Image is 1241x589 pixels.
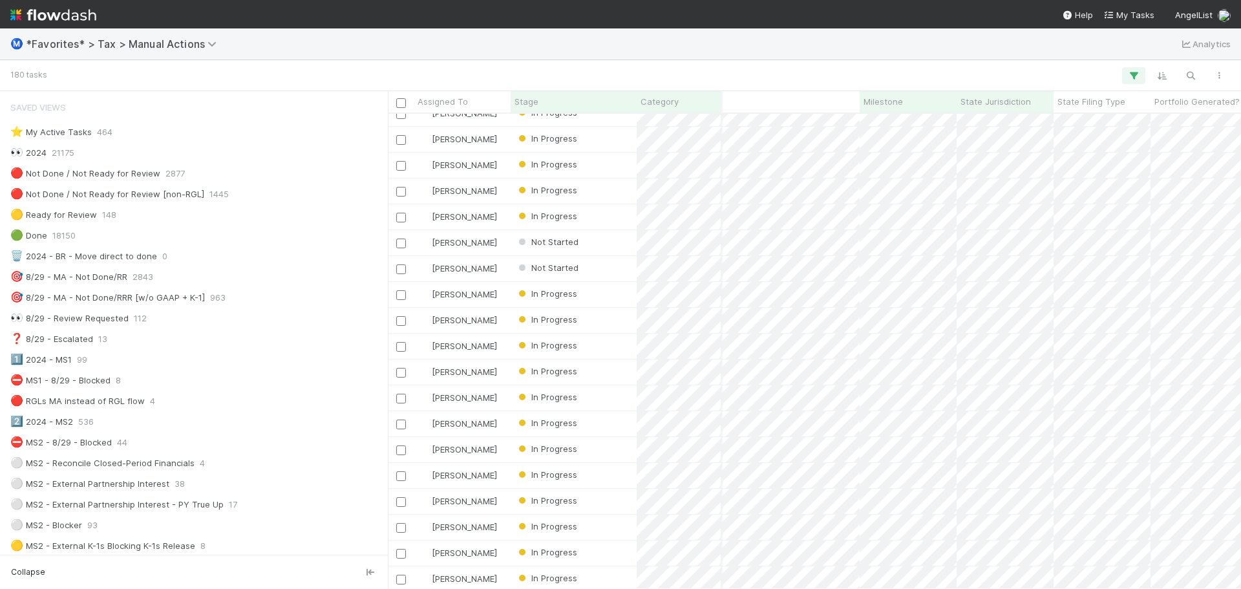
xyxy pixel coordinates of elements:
[432,160,497,170] span: [PERSON_NAME]
[516,262,578,273] span: Not Started
[419,210,497,223] div: [PERSON_NAME]
[133,269,153,285] span: 2843
[10,209,23,220] span: 🟡
[419,134,430,144] img: avatar_cfa6ccaa-c7d9-46b3-b608-2ec56ecf97ad.png
[960,95,1031,108] span: State Jurisdiction
[200,455,205,471] span: 4
[10,124,92,140] div: My Active Tasks
[418,95,468,108] span: Assigned To
[419,158,497,171] div: [PERSON_NAME]
[516,495,577,506] span: In Progress
[396,187,406,197] input: Toggle Row Selected
[1103,10,1154,20] span: My Tasks
[419,186,430,196] img: avatar_cfa6ccaa-c7d9-46b3-b608-2ec56ecf97ad.png
[26,37,223,50] span: *Favorites* > Tax > Manual Actions
[134,310,147,327] span: 112
[516,339,577,352] div: In Progress
[641,95,679,108] span: Category
[396,316,406,326] input: Toggle Row Selected
[419,417,497,430] div: [PERSON_NAME]
[10,436,23,447] span: ⛔
[419,470,430,480] img: avatar_d45d11ee-0024-4901-936f-9df0a9cc3b4e.png
[419,548,430,558] img: avatar_e41e7ae5-e7d9-4d8d-9f56-31b0d7a2f4fd.png
[10,414,73,430] div: 2024 - MS2
[97,124,112,140] span: 464
[396,368,406,378] input: Toggle Row Selected
[10,290,205,306] div: 8/29 - MA - Not Done/RRR [w/o GAAP + K-1]
[10,230,23,241] span: 🟢
[432,392,497,403] span: [PERSON_NAME]
[10,126,23,137] span: ⭐
[396,98,406,108] input: Toggle All Rows Selected
[419,520,497,533] div: [PERSON_NAME]
[419,392,430,403] img: avatar_cfa6ccaa-c7d9-46b3-b608-2ec56ecf97ad.png
[396,575,406,584] input: Toggle Row Selected
[10,94,66,120] span: Saved Views
[516,392,577,402] span: In Progress
[516,366,577,376] span: In Progress
[516,521,577,531] span: In Progress
[396,549,406,559] input: Toggle Row Selected
[10,354,23,365] span: 1️⃣
[10,250,23,261] span: 🗑️
[419,160,430,170] img: avatar_cfa6ccaa-c7d9-46b3-b608-2ec56ecf97ad.png
[419,572,497,585] div: [PERSON_NAME]
[200,538,206,554] span: 8
[10,352,72,368] div: 2024 - MS1
[419,339,497,352] div: [PERSON_NAME]
[10,476,169,492] div: MS2 - External Partnership Interest
[419,443,497,456] div: [PERSON_NAME]
[419,314,497,327] div: [PERSON_NAME]
[516,185,577,195] span: In Progress
[10,292,23,303] span: 🎯
[10,248,157,264] div: 2024 - BR - Move direct to done
[432,573,497,584] span: [PERSON_NAME]
[516,133,577,144] span: In Progress
[396,420,406,429] input: Toggle Row Selected
[432,289,497,299] span: [PERSON_NAME]
[432,237,497,248] span: [PERSON_NAME]
[116,372,121,389] span: 8
[516,288,577,299] span: In Progress
[10,310,129,327] div: 8/29 - Review Requested
[10,167,23,178] span: 🔴
[1175,10,1213,20] span: AngelList
[396,471,406,481] input: Toggle Row Selected
[396,523,406,533] input: Toggle Row Selected
[419,341,430,351] img: avatar_cfa6ccaa-c7d9-46b3-b608-2ec56ecf97ad.png
[516,209,577,222] div: In Progress
[432,367,497,377] span: [PERSON_NAME]
[10,228,47,244] div: Done
[516,494,577,507] div: In Progress
[10,416,23,427] span: 2️⃣
[419,573,430,584] img: avatar_e41e7ae5-e7d9-4d8d-9f56-31b0d7a2f4fd.png
[419,495,497,508] div: [PERSON_NAME]
[396,135,406,145] input: Toggle Row Selected
[432,263,497,273] span: [PERSON_NAME]
[1154,95,1240,108] span: Portfolio Generated?
[210,290,226,306] span: 963
[10,271,23,282] span: 🎯
[432,548,497,558] span: [PERSON_NAME]
[229,497,237,513] span: 17
[419,289,430,299] img: avatar_cfa6ccaa-c7d9-46b3-b608-2ec56ecf97ad.png
[10,145,47,161] div: 2024
[516,416,577,429] div: In Progress
[396,161,406,171] input: Toggle Row Selected
[516,469,577,480] span: In Progress
[432,444,497,455] span: [PERSON_NAME]
[98,331,107,347] span: 13
[516,572,577,584] div: In Progress
[10,207,97,223] div: Ready for Review
[10,497,224,513] div: MS2 - External Partnership Interest - PY True Up
[514,95,538,108] span: Stage
[1062,8,1093,21] div: Help
[10,188,23,199] span: 🔴
[10,393,145,409] div: RGLs MA instead of RGL flow
[10,269,127,285] div: 8/29 - MA - Not Done/RR
[1218,9,1231,22] img: avatar_cfa6ccaa-c7d9-46b3-b608-2ec56ecf97ad.png
[516,391,577,403] div: In Progress
[87,517,98,533] span: 93
[516,520,577,533] div: In Progress
[516,444,577,454] span: In Progress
